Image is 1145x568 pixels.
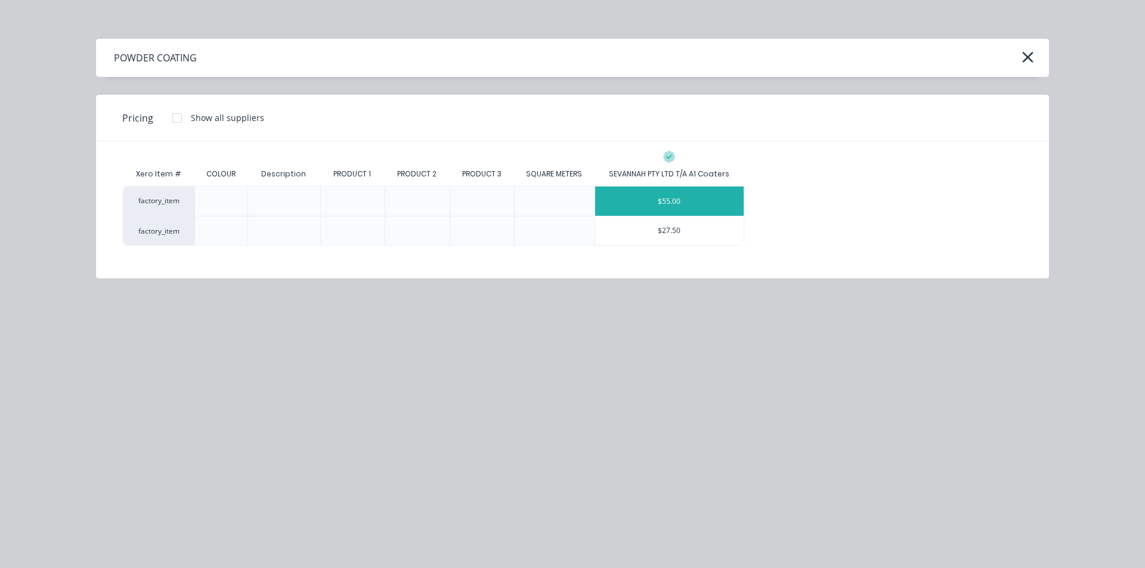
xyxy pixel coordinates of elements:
div: $55.00 [595,187,744,216]
div: SEVANNAH PTY LTD T/A A1 Coaters [609,169,729,179]
div: Xero Item # [123,162,194,186]
span: Pricing [122,111,153,125]
div: PRODUCT 2 [388,159,446,189]
div: PRODUCT 1 [324,159,380,189]
div: POWDER COATING [114,51,197,65]
div: Show all suppliers [191,111,264,124]
div: COLOUR [197,159,245,189]
div: Description [252,159,315,189]
div: factory_item [123,186,194,216]
div: $27.50 [595,216,744,245]
div: PRODUCT 3 [453,159,511,189]
div: factory_item [123,216,194,246]
div: SQUARE METERS [516,159,592,189]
